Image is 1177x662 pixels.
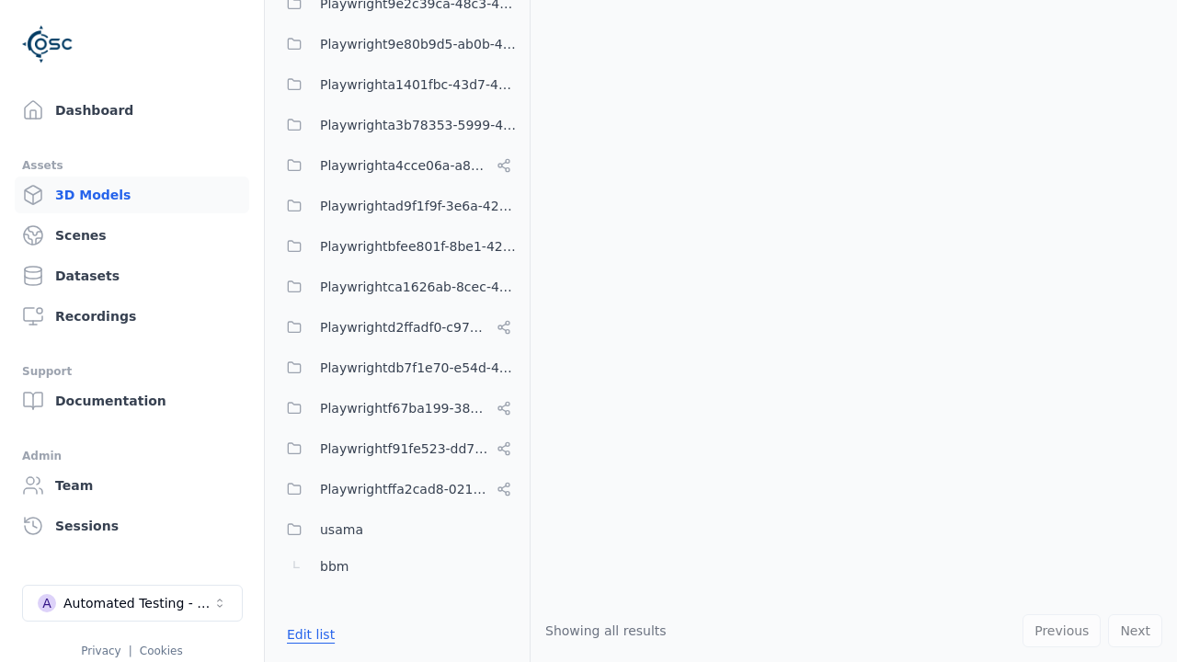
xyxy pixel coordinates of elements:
button: Playwrighta3b78353-5999-46c5-9eab-70007203469a [276,107,519,143]
button: Playwrightdb7f1e70-e54d-4da7-b38d-464ac70cc2ba [276,349,519,386]
span: bbm [320,555,349,577]
button: Playwrightf67ba199-386a-42d1-aebc-3b37e79c7296 [276,390,519,427]
span: Playwrightdb7f1e70-e54d-4da7-b38d-464ac70cc2ba [320,357,519,379]
button: Playwrightad9f1f9f-3e6a-4231-8f19-c506bf64a382 [276,188,519,224]
button: Playwrightbfee801f-8be1-42a6-b774-94c49e43b650 [276,228,519,265]
button: Playwrightca1626ab-8cec-4ddc-b85a-2f9392fe08d1 [276,268,519,305]
a: Dashboard [15,92,249,129]
span: Playwrighta4cce06a-a8e6-4c0d-bfc1-93e8d78d750a [320,154,489,177]
div: Automated Testing - Playwright [63,594,212,612]
button: Edit list [276,618,346,651]
button: Select a workspace [22,585,243,622]
a: Recordings [15,298,249,335]
span: Playwrightd2ffadf0-c973-454c-8fcf-dadaeffcb802 [320,316,489,338]
a: Cookies [140,645,183,657]
button: bbm [276,548,519,585]
a: Documentation [15,382,249,419]
button: Playwrightd2ffadf0-c973-454c-8fcf-dadaeffcb802 [276,309,519,346]
button: usama [276,511,519,548]
span: usama [320,519,363,541]
span: Playwrightca1626ab-8cec-4ddc-b85a-2f9392fe08d1 [320,276,519,298]
a: Datasets [15,257,249,294]
span: Playwright9e80b9d5-ab0b-4e8f-a3de-da46b25b8298 [320,33,519,55]
a: Scenes [15,217,249,254]
button: Playwrighta1401fbc-43d7-48dd-a309-be935d99d708 [276,66,519,103]
span: Playwrighta3b78353-5999-46c5-9eab-70007203469a [320,114,519,136]
div: Admin [22,445,242,467]
div: Support [22,360,242,382]
a: 3D Models [15,177,249,213]
div: Assets [22,154,242,177]
span: Playwrightbfee801f-8be1-42a6-b774-94c49e43b650 [320,235,519,257]
a: Privacy [81,645,120,657]
span: Playwrightf91fe523-dd75-44f3-a953-451f6070cb42 [320,438,489,460]
button: Playwrightffa2cad8-0214-4c2f-a758-8e9593c5a37e [276,471,519,508]
span: Playwrightffa2cad8-0214-4c2f-a758-8e9593c5a37e [320,478,489,500]
button: Playwright9e80b9d5-ab0b-4e8f-a3de-da46b25b8298 [276,26,519,63]
span: Showing all results [545,623,667,638]
span: Playwrightf67ba199-386a-42d1-aebc-3b37e79c7296 [320,397,489,419]
button: Playwrighta4cce06a-a8e6-4c0d-bfc1-93e8d78d750a [276,147,519,184]
img: Logo [22,18,74,70]
div: A [38,594,56,612]
span: | [129,645,132,657]
span: Playwrighta1401fbc-43d7-48dd-a309-be935d99d708 [320,74,519,96]
span: Playwrightad9f1f9f-3e6a-4231-8f19-c506bf64a382 [320,195,519,217]
a: Sessions [15,508,249,544]
a: Team [15,467,249,504]
button: Playwrightf91fe523-dd75-44f3-a953-451f6070cb42 [276,430,519,467]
